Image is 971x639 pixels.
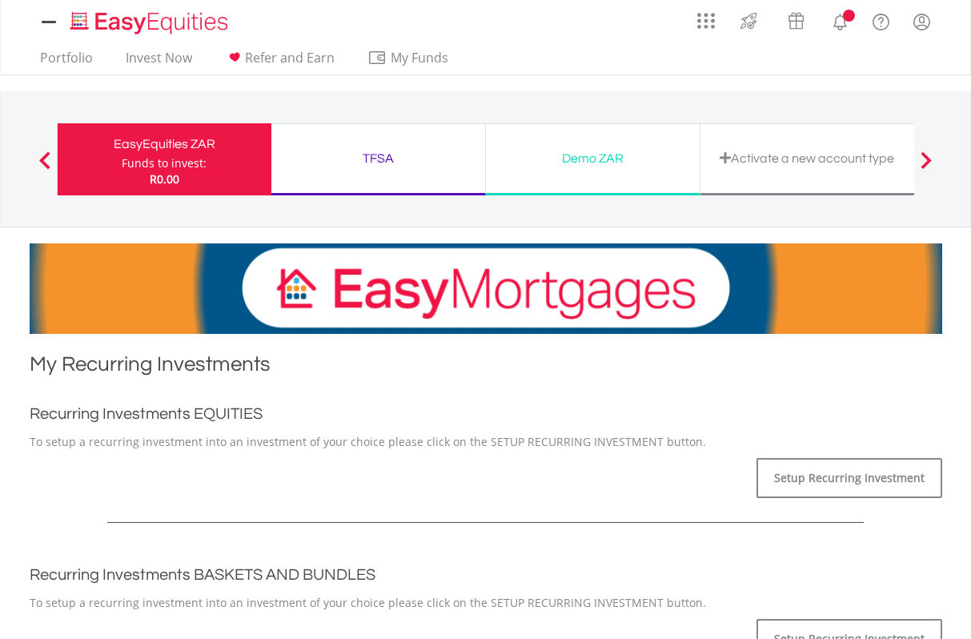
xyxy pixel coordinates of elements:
[496,147,690,170] div: Demo ZAR
[710,147,905,170] div: Activate a new account type
[820,4,861,36] a: Notifications
[67,10,235,36] img: EasyEquities_Logo.png
[30,350,942,386] h1: My Recurring Investments
[367,47,472,68] span: My Funds
[122,155,207,171] div: Funds to invest:
[30,563,942,587] h2: Recurring Investments BASKETS AND BUNDLES
[30,402,942,426] h2: Recurring Investments EQUITIES
[697,12,715,30] img: grid-menu-icon.svg
[30,595,942,611] p: To setup a recurring investment into an investment of your choice please click on the SETUP RECUR...
[901,4,942,39] a: My Profile
[67,133,262,155] div: EasyEquities ZAR
[772,4,820,34] a: Vouchers
[861,4,901,36] a: FAQ's and Support
[119,50,199,74] a: Invest Now
[30,434,942,450] p: To setup a recurring investment into an investment of your choice please click on the SETUP RECUR...
[64,4,235,36] a: Home page
[736,8,762,34] img: thrive-v2.svg
[783,8,809,34] img: vouchers-v2.svg
[687,4,725,30] a: AppsGrid
[150,171,179,187] span: R0.00
[245,49,335,66] span: Refer and Earn
[219,50,341,74] a: Refer and Earn
[281,147,475,170] div: TFSA
[756,458,942,498] a: Setup Recurring Investment
[30,243,942,334] img: EasyMortage Promotion Banner
[34,50,99,74] a: Portfolio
